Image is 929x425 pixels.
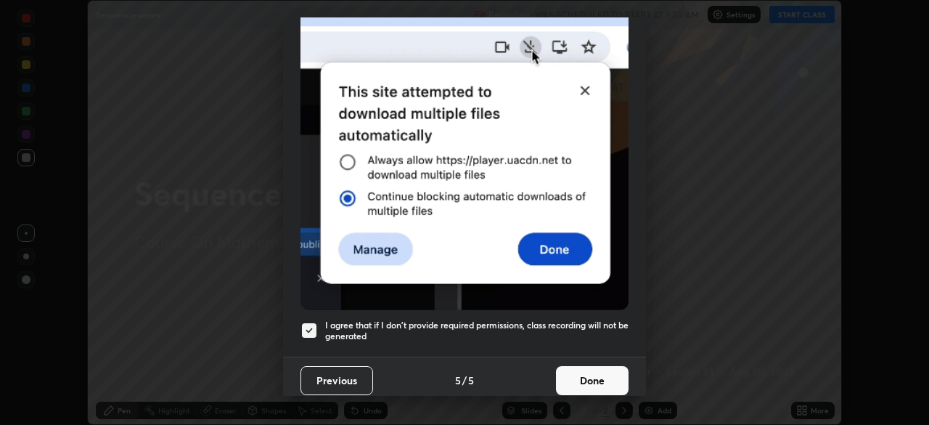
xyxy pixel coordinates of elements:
h5: I agree that if I don't provide required permissions, class recording will not be generated [325,320,629,342]
h4: 5 [468,373,474,388]
button: Previous [300,366,373,395]
h4: / [462,373,467,388]
h4: 5 [455,373,461,388]
button: Done [556,366,629,395]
